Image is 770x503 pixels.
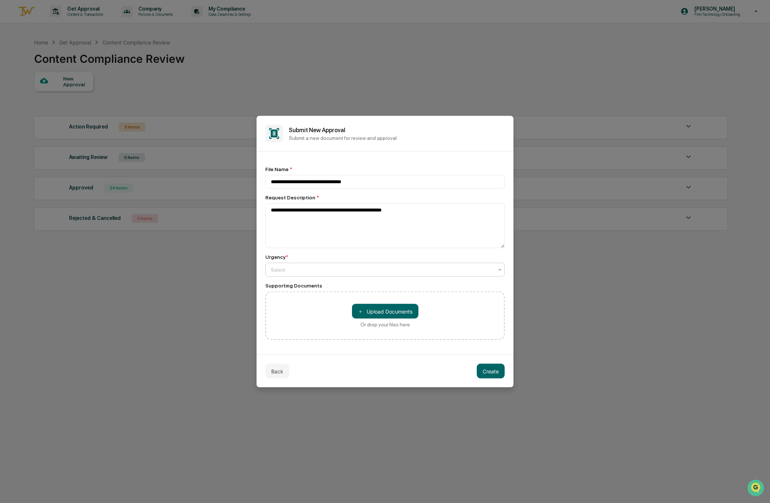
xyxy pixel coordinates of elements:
span: Attestations [61,93,91,100]
div: Urgency [265,254,288,260]
div: 🔎 [7,107,13,113]
div: 🖐️ [7,93,13,99]
a: 🗄️Attestations [50,90,94,103]
span: ＋ [358,308,363,315]
p: Submit a new document for review and approval [289,135,505,141]
h2: Submit New Approval [289,126,505,133]
span: Preclearance [15,93,47,100]
p: How can we help? [7,15,134,27]
div: File Name [265,166,505,172]
button: Create [477,364,505,379]
span: Data Lookup [15,106,46,114]
a: 🖐️Preclearance [4,90,50,103]
button: Start new chat [125,58,134,67]
div: Start new chat [25,56,120,64]
div: Request Description [265,195,505,200]
div: Or drop your files here [360,322,410,328]
div: Supporting Documents [265,283,505,289]
iframe: Open customer support [747,479,766,499]
div: 🗄️ [53,93,59,99]
a: Powered byPylon [52,124,89,130]
div: We're available if you need us! [25,64,93,69]
span: Pylon [73,124,89,130]
img: 1746055101610-c473b297-6a78-478c-a979-82029cc54cd1 [7,56,21,69]
button: Back [265,364,289,379]
button: Or drop your files here [352,304,418,319]
a: 🔎Data Lookup [4,104,49,117]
